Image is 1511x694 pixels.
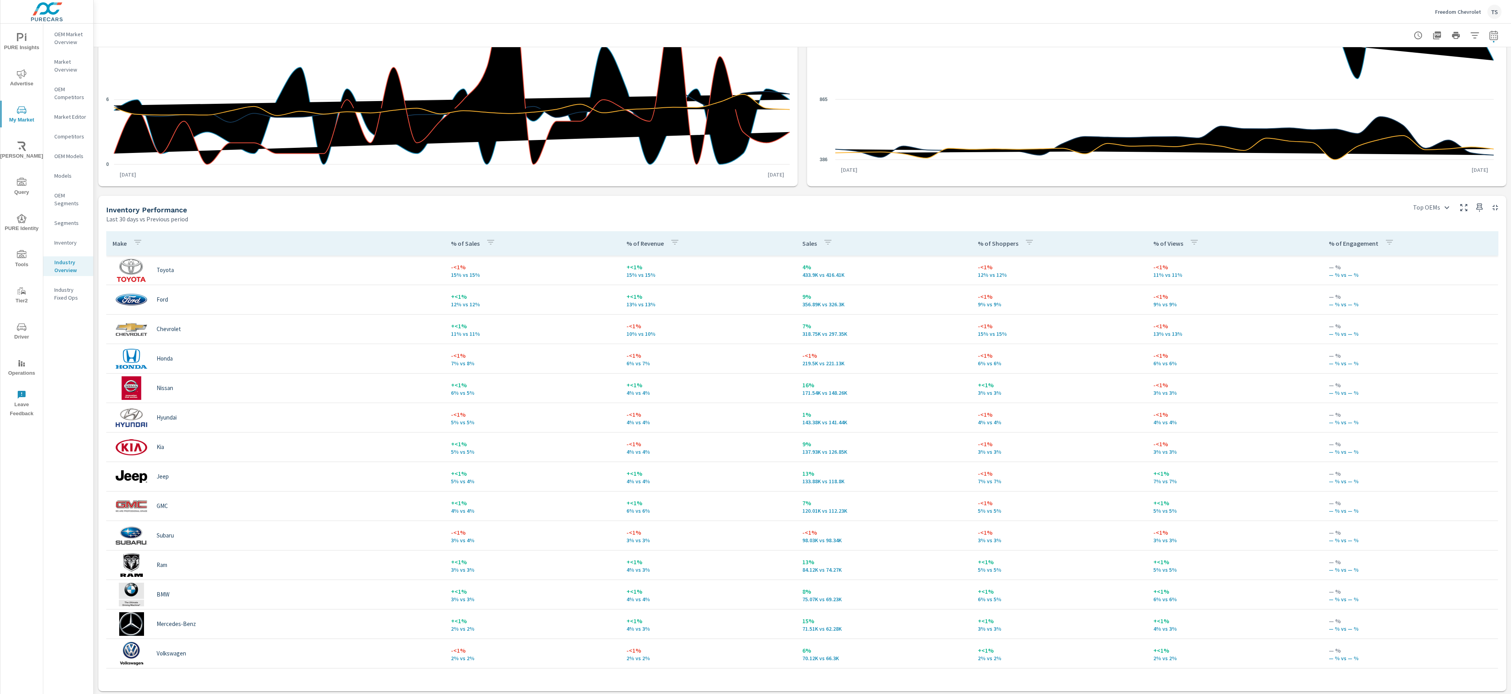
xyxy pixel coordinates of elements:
[54,85,87,101] p: OEM Competitors
[626,301,789,307] p: 13% vs 13%
[1329,292,1492,301] p: — %
[116,494,147,518] img: logo-150.png
[1153,262,1316,272] p: -<1%
[626,498,789,508] p: +<1%
[1329,655,1492,661] p: — % vs — %
[157,591,170,598] p: BMW
[451,272,614,278] p: 15% vs 15%
[978,360,1141,366] p: 6% vs 6%
[43,284,93,304] div: Industry Fixed Ops
[1329,528,1492,537] p: — %
[157,355,173,362] p: Honda
[802,478,965,484] p: 133,884 vs 118,801
[157,326,181,333] p: Chevrolet
[978,498,1141,508] p: -<1%
[1487,5,1502,19] div: TS
[116,553,147,577] img: logo-150.png
[626,508,789,514] p: 6% vs 6%
[106,214,188,224] p: Last 30 days vs Previous period
[54,152,87,160] p: OEM Models
[1486,28,1502,43] button: Select Date Range
[626,419,789,425] p: 4% vs 4%
[626,351,789,360] p: -<1%
[1473,201,1486,214] span: Save this to your personalized report
[54,219,87,227] p: Segments
[626,262,789,272] p: +<1%
[1329,557,1492,567] p: — %
[1329,439,1492,449] p: — %
[626,410,789,419] p: -<1%
[3,69,41,88] span: Advertise
[1153,508,1316,514] p: 5% vs 5%
[978,508,1141,514] p: 5% vs 5%
[1153,557,1316,567] p: +<1%
[978,301,1141,307] p: 9% vs 9%
[451,646,614,655] p: -<1%
[451,262,614,272] p: -<1%
[978,449,1141,455] p: 3% vs 3%
[978,380,1141,390] p: +<1%
[978,321,1141,331] p: -<1%
[3,322,41,342] span: Driver
[157,473,169,480] p: Jeep
[1429,28,1445,43] button: "Export Report to PDF"
[1153,390,1316,396] p: 3% vs 3%
[1329,449,1492,455] p: — % vs — %
[3,359,41,378] span: Operations
[1329,239,1378,247] p: % of Engagement
[451,587,614,596] p: +<1%
[802,557,965,567] p: 13%
[802,626,965,632] p: 71,512 vs 62,279
[978,439,1141,449] p: -<1%
[802,419,965,425] p: 143,377 vs 141,443
[116,258,147,282] img: logo-150.png
[1489,201,1502,214] button: Minimize Widget
[802,469,965,478] p: 13%
[1153,239,1183,247] p: % of Views
[43,217,93,229] div: Segments
[1153,478,1316,484] p: 7% vs 7%
[802,508,965,514] p: 120,009 vs 112,231
[43,150,93,162] div: OEM Models
[978,478,1141,484] p: 7% vs 7%
[1153,616,1316,626] p: +<1%
[3,105,41,125] span: My Market
[626,380,789,390] p: +<1%
[802,390,965,396] p: 171,536 vs 148,263
[3,250,41,269] span: Tools
[802,567,965,573] p: 84,120 vs 74,265
[626,528,789,537] p: -<1%
[54,30,87,46] p: OEM Market Overview
[1329,646,1492,655] p: — %
[157,296,168,303] p: Ford
[157,444,164,451] p: Kia
[1329,626,1492,632] p: — % vs — %
[54,191,87,207] p: OEM Segments
[1329,360,1492,366] p: — % vs — %
[451,478,614,484] p: 5% vs 4%
[835,166,863,174] p: [DATE]
[802,646,965,655] p: 6%
[1408,201,1454,214] div: Top OEMs
[820,157,828,162] text: 386
[451,616,614,626] p: +<1%
[1329,272,1492,278] p: — % vs — %
[802,616,965,626] p: 15%
[820,97,828,102] text: 865
[802,449,965,455] p: 137,931 vs 126,846
[1329,351,1492,360] p: — %
[802,410,965,419] p: 1%
[1329,469,1492,478] p: — %
[1329,596,1492,602] p: — % vs — %
[1153,626,1316,632] p: 4% vs 3%
[43,256,93,276] div: Industry Overview
[978,272,1141,278] p: 12% vs 12%
[451,439,614,449] p: +<1%
[1153,292,1316,301] p: -<1%
[802,380,965,390] p: 16%
[1329,301,1492,307] p: — % vs — %
[157,532,174,539] p: Subaru
[451,596,614,602] p: 3% vs 3%
[451,419,614,425] p: 5% vs 5%
[106,206,187,214] h5: Inventory Performance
